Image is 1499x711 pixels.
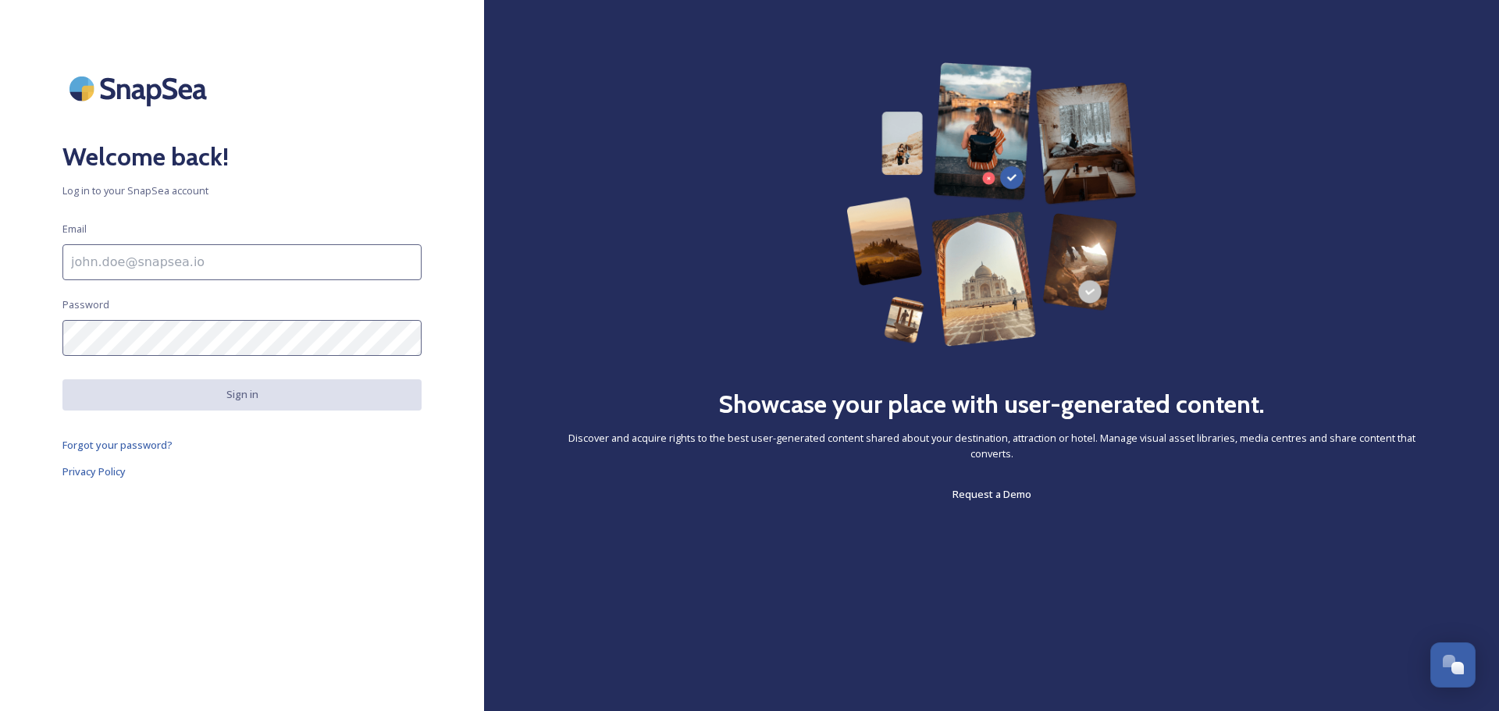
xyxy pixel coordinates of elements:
[62,183,422,198] span: Log in to your SnapSea account
[952,485,1031,503] a: Request a Demo
[547,431,1437,460] span: Discover and acquire rights to the best user-generated content shared about your destination, att...
[846,62,1137,347] img: 63b42ca75bacad526042e722_Group%20154-p-800.png
[62,138,422,176] h2: Welcome back!
[62,297,109,312] span: Password
[62,464,126,478] span: Privacy Policy
[62,222,87,236] span: Email
[718,386,1265,423] h2: Showcase your place with user-generated content.
[62,462,422,481] a: Privacy Policy
[62,379,422,410] button: Sign in
[62,438,173,452] span: Forgot your password?
[62,435,422,454] a: Forgot your password?
[952,487,1031,501] span: Request a Demo
[62,62,219,115] img: SnapSea Logo
[1430,642,1476,688] button: Open Chat
[62,244,422,280] input: john.doe@snapsea.io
